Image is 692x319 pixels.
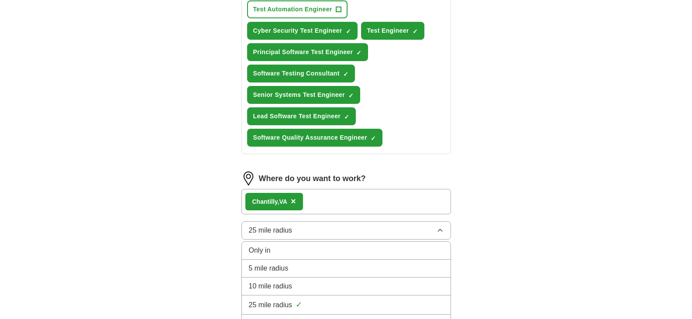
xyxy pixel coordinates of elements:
[344,113,349,120] span: ✓
[371,135,376,142] span: ✓
[252,198,279,205] strong: Chantilly,
[249,281,293,292] span: 10 mile radius
[247,107,356,125] button: Lead Software Test Engineer✓
[296,299,302,311] span: ✓
[253,5,332,14] span: Test Automation Engineer
[346,28,351,35] span: ✓
[247,0,348,18] button: Test Automation Engineer
[253,133,367,142] span: Software Quality Assurance Engineer
[291,196,296,206] span: ×
[259,173,366,185] label: Where do you want to work?
[241,221,451,240] button: 25 mile radius
[252,197,287,206] div: VA
[241,172,255,185] img: location.png
[361,22,424,40] button: Test Engineer✓
[247,43,368,61] button: Principal Software Test Engineer✓
[249,263,289,274] span: 5 mile radius
[253,112,341,121] span: Lead Software Test Engineer
[253,48,353,57] span: Principal Software Test Engineer
[356,49,361,56] span: ✓
[249,245,271,256] span: Only in
[348,92,354,99] span: ✓
[343,71,348,78] span: ✓
[249,225,293,236] span: 25 mile radius
[247,86,360,104] button: Senior Systems Test Engineer✓
[247,129,382,147] button: Software Quality Assurance Engineer✓
[247,65,355,82] button: Software Testing Consultant✓
[253,26,342,35] span: Cyber Security Test Engineer
[413,28,418,35] span: ✓
[253,69,340,78] span: Software Testing Consultant
[367,26,409,35] span: Test Engineer
[249,300,293,310] span: 25 mile radius
[247,22,358,40] button: Cyber Security Test Engineer✓
[291,195,296,208] button: ×
[253,90,345,99] span: Senior Systems Test Engineer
